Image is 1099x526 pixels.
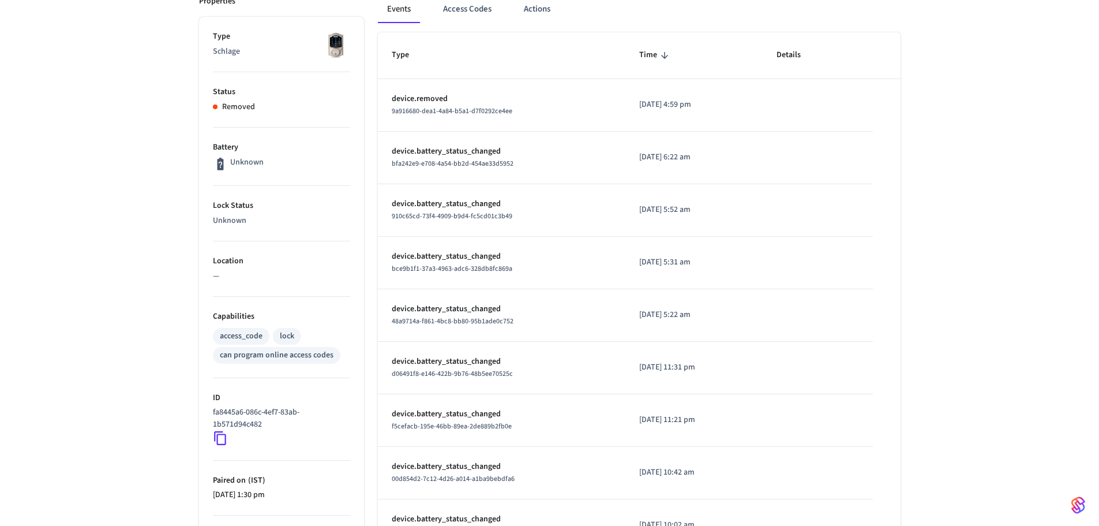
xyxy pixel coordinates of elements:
[246,475,265,486] span: ( IST )
[639,151,749,163] p: [DATE] 6:22 am
[639,99,749,111] p: [DATE] 4:59 pm
[392,421,512,431] span: f5cefacb-195e-46bb-89ea-2de889b2fb0e
[222,101,255,113] p: Removed
[213,311,350,323] p: Capabilities
[392,251,612,263] p: device.battery_status_changed
[392,316,513,326] span: 48a9714a-f861-4bc8-bb80-95b1ade0c752
[392,408,612,420] p: device.battery_status_changed
[392,356,612,368] p: device.battery_status_changed
[213,255,350,267] p: Location
[213,141,350,154] p: Battery
[392,211,512,221] span: 910c65cd-73f4-4909-b9d4-fc5cd01c3b49
[639,256,749,268] p: [DATE] 5:31 am
[392,461,612,473] p: device.battery_status_changed
[777,46,816,64] span: Details
[392,474,515,484] span: 00d854d2-7c12-4d26-a014-a1ba9bebdfa6
[213,270,350,282] p: —
[213,406,346,431] p: fa8445a6-086c-4ef7-83ab-1b571d94c482
[392,146,612,158] p: device.battery_status_changed
[213,215,350,227] p: Unknown
[639,414,749,426] p: [DATE] 11:21 pm
[220,349,333,361] div: can program online access codes
[392,46,424,64] span: Type
[1071,496,1085,514] img: SeamLogoGradient.69752ec5.svg
[213,489,350,501] p: [DATE] 1:30 pm
[213,392,350,404] p: ID
[213,31,350,43] p: Type
[213,46,350,58] p: Schlage
[392,513,612,525] p: device.battery_status_changed
[639,204,749,216] p: [DATE] 5:52 am
[213,200,350,212] p: Lock Status
[213,475,350,487] p: Paired on
[213,86,350,98] p: Status
[639,467,749,479] p: [DATE] 10:42 am
[220,330,262,342] div: access_code
[639,361,749,374] p: [DATE] 11:31 pm
[639,309,749,321] p: [DATE] 5:22 am
[392,303,612,315] p: device.battery_status_changed
[639,46,672,64] span: Time
[392,369,513,379] span: d06491f8-e146-422b-9b76-48b5ee70525c
[392,106,512,116] span: 9a916680-dea1-4a84-b5a1-d7f0292ce4ee
[230,156,264,169] p: Unknown
[321,31,350,59] img: Schlage Sense Smart Deadbolt with Camelot Trim, Front
[392,198,612,210] p: device.battery_status_changed
[392,93,612,105] p: device.removed
[392,159,513,169] span: bfa242e9-e708-4a54-bb2d-454ae33d5952
[392,264,512,274] span: bce9b1f1-37a3-4963-adc6-328db8fc869a
[280,330,294,342] div: lock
